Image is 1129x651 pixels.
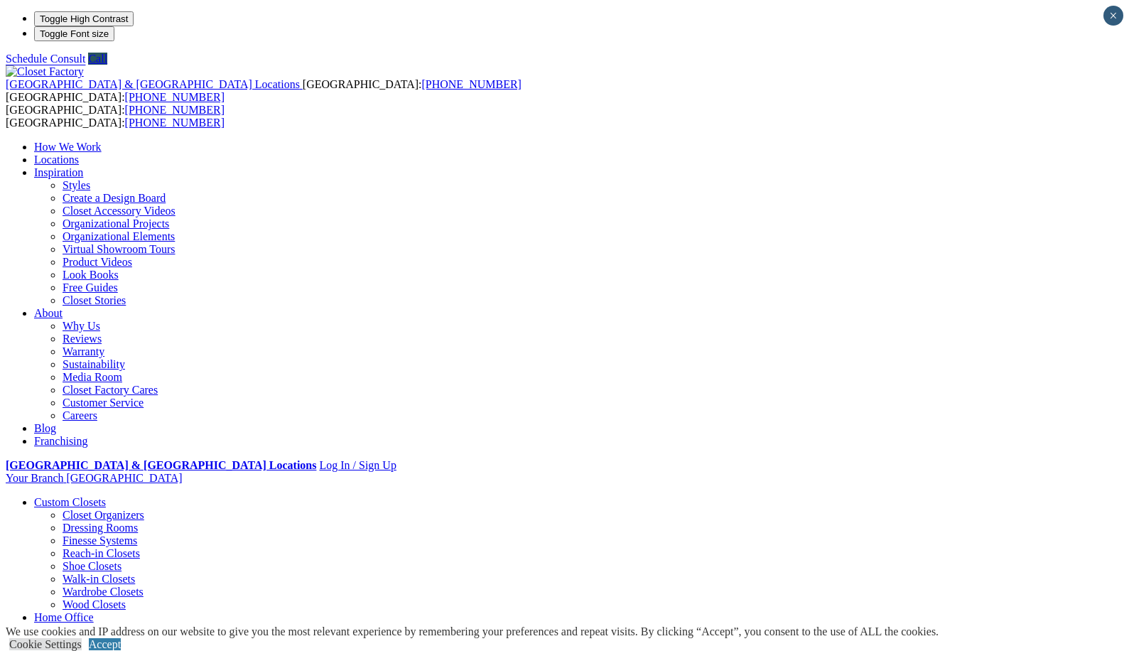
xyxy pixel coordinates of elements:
[89,638,121,650] a: Accept
[6,78,522,103] span: [GEOGRAPHIC_DATA]: [GEOGRAPHIC_DATA]:
[34,624,67,636] a: Garage
[6,78,303,90] a: [GEOGRAPHIC_DATA] & [GEOGRAPHIC_DATA] Locations
[63,333,102,345] a: Reviews
[63,522,138,534] a: Dressing Rooms
[34,307,63,319] a: About
[34,611,94,623] a: Home Office
[6,53,85,65] a: Schedule Consult
[34,11,134,26] button: Toggle High Contrast
[66,472,182,484] span: [GEOGRAPHIC_DATA]
[34,166,83,178] a: Inspiration
[63,320,100,332] a: Why Us
[6,78,300,90] span: [GEOGRAPHIC_DATA] & [GEOGRAPHIC_DATA] Locations
[1103,6,1123,26] button: Close
[34,154,79,166] a: Locations
[63,256,132,268] a: Product Videos
[63,509,144,521] a: Closet Organizers
[34,496,106,508] a: Custom Closets
[63,179,90,191] a: Styles
[421,78,521,90] a: [PHONE_NUMBER]
[63,217,169,230] a: Organizational Projects
[63,560,121,572] a: Shoe Closets
[88,53,107,65] a: Call
[63,345,104,357] a: Warranty
[63,409,97,421] a: Careers
[63,371,122,383] a: Media Room
[125,117,225,129] a: [PHONE_NUMBER]
[63,534,137,547] a: Finesse Systems
[34,422,56,434] a: Blog
[6,459,316,471] a: [GEOGRAPHIC_DATA] & [GEOGRAPHIC_DATA] Locations
[125,104,225,116] a: [PHONE_NUMBER]
[63,192,166,204] a: Create a Design Board
[63,281,118,294] a: Free Guides
[63,547,140,559] a: Reach-in Closets
[34,26,114,41] button: Toggle Font size
[34,141,102,153] a: How We Work
[9,638,82,650] a: Cookie Settings
[63,230,175,242] a: Organizational Elements
[63,205,175,217] a: Closet Accessory Videos
[63,598,126,610] a: Wood Closets
[125,91,225,103] a: [PHONE_NUMBER]
[34,435,88,447] a: Franchising
[6,472,183,484] a: Your Branch [GEOGRAPHIC_DATA]
[63,384,158,396] a: Closet Factory Cares
[63,243,175,255] a: Virtual Showroom Tours
[63,397,144,409] a: Customer Service
[63,358,125,370] a: Sustainability
[40,28,109,39] span: Toggle Font size
[63,294,126,306] a: Closet Stories
[319,459,396,471] a: Log In / Sign Up
[63,573,135,585] a: Walk-in Closets
[63,586,144,598] a: Wardrobe Closets
[40,14,128,24] span: Toggle High Contrast
[6,625,939,638] div: We use cookies and IP address on our website to give you the most relevant experience by remember...
[6,104,225,129] span: [GEOGRAPHIC_DATA]: [GEOGRAPHIC_DATA]:
[6,472,63,484] span: Your Branch
[6,65,84,78] img: Closet Factory
[63,269,119,281] a: Look Books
